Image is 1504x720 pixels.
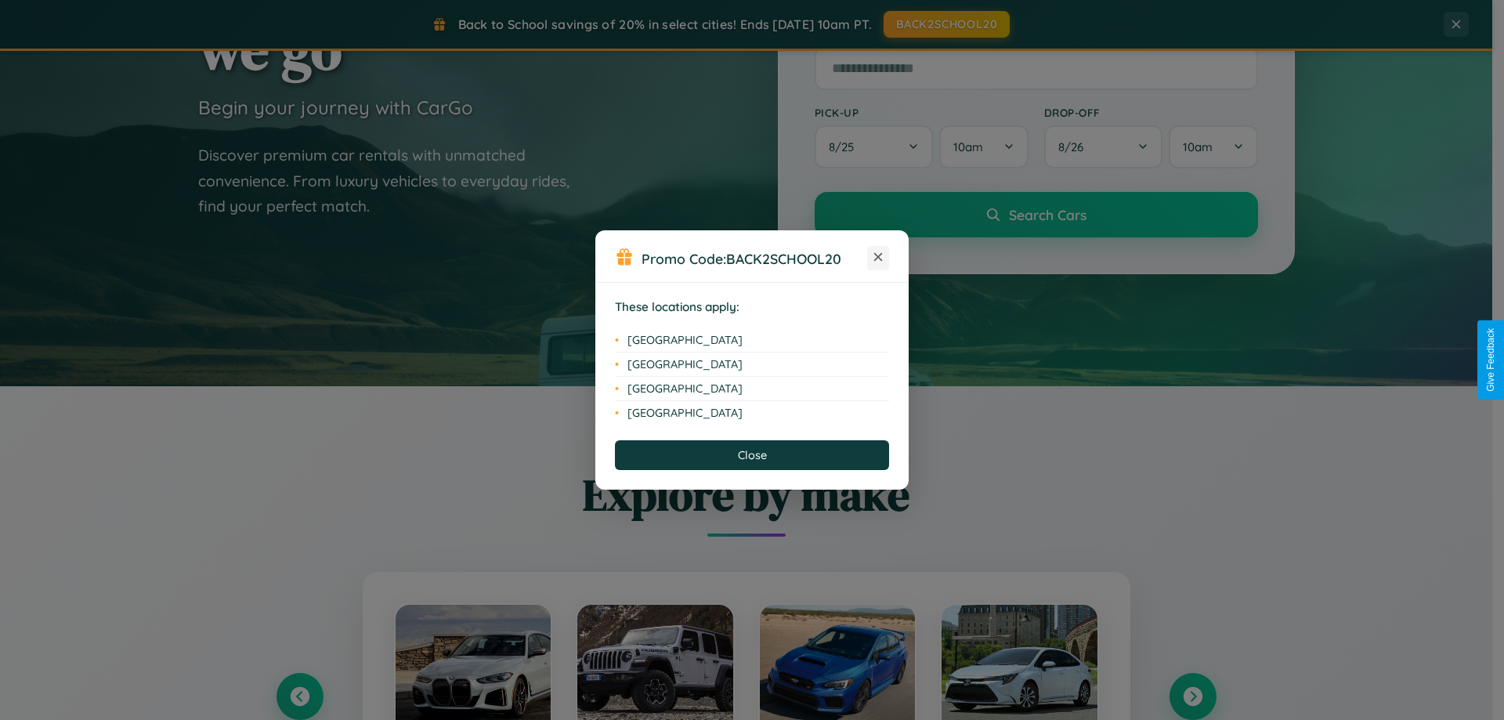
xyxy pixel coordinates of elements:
h3: Promo Code: [642,250,867,267]
li: [GEOGRAPHIC_DATA] [615,353,889,377]
div: Give Feedback [1485,328,1496,392]
li: [GEOGRAPHIC_DATA] [615,377,889,401]
b: BACK2SCHOOL20 [726,250,841,267]
button: Close [615,440,889,470]
li: [GEOGRAPHIC_DATA] [615,328,889,353]
li: [GEOGRAPHIC_DATA] [615,401,889,425]
strong: These locations apply: [615,299,739,314]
